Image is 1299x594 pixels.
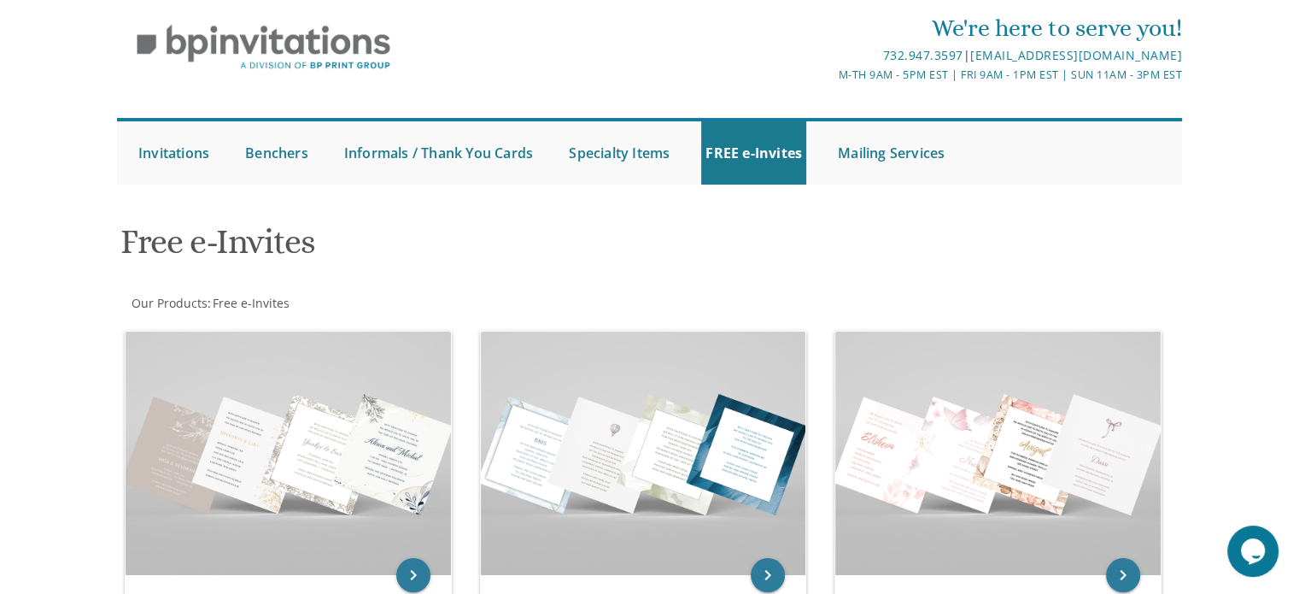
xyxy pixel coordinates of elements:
[473,66,1182,84] div: M-Th 9am - 5pm EST | Fri 9am - 1pm EST | Sun 11am - 3pm EST
[835,332,1161,575] img: Kiddush Invitations
[565,121,674,185] a: Specialty Items
[126,332,451,575] img: Vort Invitations
[701,121,806,185] a: FREE e-Invites
[213,295,290,311] span: Free e-Invites
[834,121,949,185] a: Mailing Services
[1106,558,1140,592] a: keyboard_arrow_right
[340,121,537,185] a: Informals / Thank You Cards
[473,11,1182,45] div: We're here to serve you!
[117,12,410,83] img: BP Invitation Loft
[117,295,650,312] div: :
[130,295,208,311] a: Our Products
[396,558,430,592] a: keyboard_arrow_right
[1227,526,1282,577] iframe: chat widget
[134,121,214,185] a: Invitations
[120,223,817,273] h1: Free e-Invites
[211,295,290,311] a: Free e-Invites
[970,47,1182,63] a: [EMAIL_ADDRESS][DOMAIN_NAME]
[241,121,313,185] a: Benchers
[481,332,806,575] img: Bris Invitations
[882,47,963,63] a: 732.947.3597
[473,45,1182,66] div: |
[751,558,785,592] a: keyboard_arrow_right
